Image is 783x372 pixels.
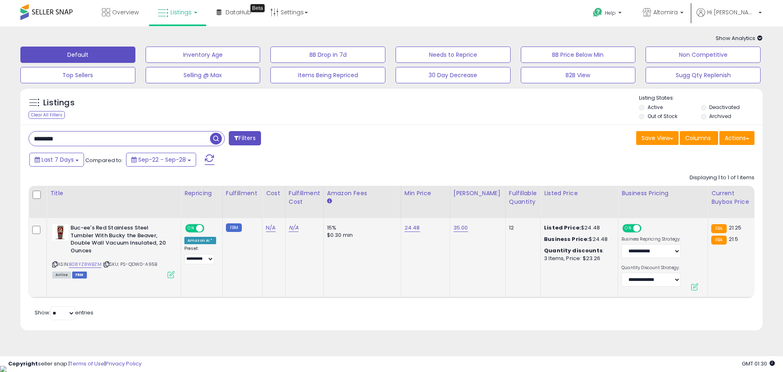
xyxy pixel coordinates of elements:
button: Sugg Qty Replenish [646,67,761,83]
div: $24.48 [544,224,612,232]
span: Altomira [653,8,678,16]
div: Fulfillment [226,189,259,198]
i: Get Help [593,7,603,18]
button: Needs to Reprice [396,47,511,63]
label: Quantity Discount Strategy: [622,265,681,271]
label: Active [648,104,663,111]
span: Compared to: [85,156,123,164]
button: Inventory Age [146,47,261,63]
small: FBA [711,224,726,233]
button: Filters [229,131,261,145]
a: Help [586,1,630,27]
span: FBM [72,272,87,278]
h5: Listings [43,97,75,109]
strong: Copyright [8,360,38,368]
div: Tooltip anchor [250,4,265,12]
small: FBM [226,223,242,232]
button: Sep-22 - Sep-28 [126,153,196,167]
b: Quantity discounts [544,247,603,254]
label: Deactivated [709,104,740,111]
label: Archived [709,113,731,120]
div: Clear All Filters [29,111,65,119]
span: 2025-10-7 01:30 GMT [742,360,775,368]
a: Hi [PERSON_NAME] [697,8,762,27]
button: Selling @ Max [146,67,261,83]
div: 3 Items, Price: $23.26 [544,255,612,262]
button: Save View [636,131,679,145]
div: Displaying 1 to 1 of 1 items [690,174,754,182]
button: Items Being Repriced [270,67,385,83]
span: Listings [170,8,192,16]
button: 30 Day Decrease [396,67,511,83]
img: 31Q4VOob5EL._SL40_.jpg [52,224,69,241]
div: seller snap | | [8,360,142,368]
small: Amazon Fees. [327,198,332,205]
button: BB Price Below Min [521,47,636,63]
div: Preset: [184,246,216,264]
span: | SKU: PS-QDW0-A95B [103,261,157,267]
div: Repricing [184,189,219,198]
label: Business Repricing Strategy: [622,236,681,242]
b: Business Price: [544,235,589,243]
span: 21.5 [729,235,739,243]
p: Listing States: [639,94,762,102]
span: Show: entries [35,309,93,316]
span: Help [605,9,616,16]
small: FBA [711,236,726,245]
button: B2B View [521,67,636,83]
button: Top Sellers [20,67,135,83]
div: 15% [327,224,395,232]
div: Title [50,189,177,198]
b: Buc-ee's Red Stainless Steel Tumbler With Bucky the Beaver, Double Wall Vacuum Insulated, 20 Ounces [71,224,170,256]
div: ASIN: [52,224,175,277]
button: Last 7 Days [29,153,84,167]
span: 21.25 [729,224,742,232]
div: Cost [266,189,282,198]
div: : [544,247,612,254]
div: Fulfillment Cost [289,189,320,206]
span: ON [623,225,633,232]
span: OFF [203,225,216,232]
button: Columns [680,131,718,145]
span: Columns [685,134,711,142]
div: $24.48 [544,236,612,243]
div: $0.30 min [327,232,395,239]
span: OFF [640,225,653,232]
span: DataHub [226,8,251,16]
div: Amazon AI * [184,237,216,244]
button: Actions [719,131,754,145]
span: Overview [112,8,139,16]
div: 12 [509,224,534,232]
div: Min Price [405,189,447,198]
a: Terms of Use [70,360,104,368]
b: Listed Price: [544,224,581,232]
span: Sep-22 - Sep-28 [138,156,186,164]
a: Privacy Policy [106,360,142,368]
div: Current Buybox Price [711,189,753,206]
div: Listed Price [544,189,615,198]
div: Amazon Fees [327,189,398,198]
span: Show Analytics [716,34,763,42]
a: 35.00 [453,224,468,232]
a: N/A [289,224,299,232]
button: Non Competitive [646,47,761,63]
div: Fulfillable Quantity [509,189,537,206]
span: ON [186,225,196,232]
div: [PERSON_NAME] [453,189,502,198]
span: All listings currently available for purchase on Amazon [52,272,71,278]
a: 24.48 [405,224,420,232]
a: B08YZ8WBZM [69,261,102,268]
label: Out of Stock [648,113,677,120]
button: Default [20,47,135,63]
a: N/A [266,224,276,232]
div: Business Pricing [622,189,704,198]
span: Hi [PERSON_NAME] [707,8,756,16]
span: Last 7 Days [42,156,74,164]
button: BB Drop in 7d [270,47,385,63]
